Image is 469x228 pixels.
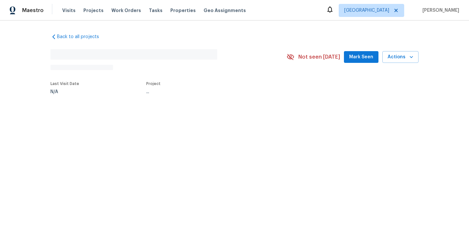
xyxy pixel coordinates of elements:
a: Back to all projects [50,34,113,40]
span: Mark Seen [349,53,373,61]
span: Tasks [149,8,163,13]
span: Projects [83,7,104,14]
span: Not seen [DATE] [298,54,340,60]
span: [PERSON_NAME] [420,7,459,14]
span: Visits [62,7,76,14]
div: N/A [50,90,79,94]
button: Mark Seen [344,51,378,63]
span: Maestro [22,7,44,14]
button: Actions [382,51,419,63]
span: [GEOGRAPHIC_DATA] [344,7,389,14]
span: Project [146,82,161,86]
span: Last Visit Date [50,82,79,86]
span: Geo Assignments [204,7,246,14]
span: Actions [388,53,413,61]
span: Work Orders [111,7,141,14]
div: ... [146,90,271,94]
span: Properties [170,7,196,14]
